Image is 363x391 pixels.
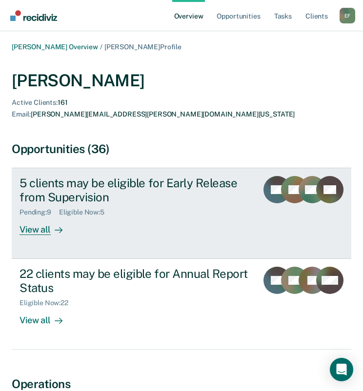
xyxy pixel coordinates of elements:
img: Recidiviz [10,10,57,21]
a: 5 clients may be eligible for Early Release from SupervisionPending:9Eligible Now:5View all [12,168,351,259]
div: Eligible Now : 5 [59,208,112,216]
span: [PERSON_NAME] Profile [104,43,181,51]
div: View all [20,216,74,235]
span: / [98,43,104,51]
span: Email : [12,110,31,118]
div: [PERSON_NAME][EMAIL_ADDRESS][PERSON_NAME][DOMAIN_NAME][US_STATE] [12,110,295,118]
div: Operations [12,377,351,391]
div: [PERSON_NAME] [12,71,351,91]
div: Opportunities (36) [12,142,351,156]
div: 161 [12,98,68,107]
span: Active Clients : [12,98,58,106]
div: Eligible Now : 22 [20,299,76,307]
a: [PERSON_NAME] Overview [12,43,98,51]
a: 22 clients may be eligible for Annual Report StatusEligible Now:22View all [12,259,351,350]
div: 5 clients may be eligible for Early Release from Supervision [20,176,250,204]
div: Pending : 9 [20,208,59,216]
div: 22 clients may be eligible for Annual Report Status [20,267,250,295]
div: View all [20,307,74,326]
div: E F [340,8,355,23]
button: Profile dropdown button [340,8,355,23]
div: Open Intercom Messenger [330,358,353,381]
